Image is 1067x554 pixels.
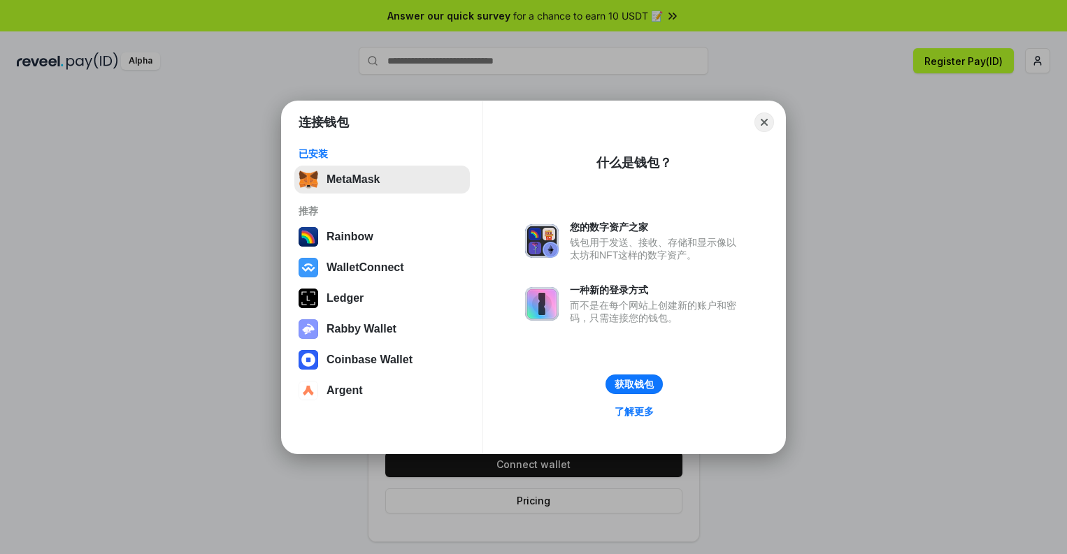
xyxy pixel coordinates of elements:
div: Rainbow [327,231,373,243]
button: Coinbase Wallet [294,346,470,374]
div: 推荐 [299,205,466,217]
img: svg+xml,%3Csvg%20xmlns%3D%22http%3A%2F%2Fwww.w3.org%2F2000%2Fsvg%22%20fill%3D%22none%22%20viewBox... [525,287,559,321]
img: svg+xml,%3Csvg%20fill%3D%22none%22%20height%3D%2233%22%20viewBox%3D%220%200%2035%2033%22%20width%... [299,170,318,189]
div: 了解更多 [615,405,654,418]
button: Close [754,112,774,132]
button: Rabby Wallet [294,315,470,343]
div: 而不是在每个网站上创建新的账户和密码，只需连接您的钱包。 [570,299,743,324]
img: svg+xml,%3Csvg%20width%3D%22120%22%20height%3D%22120%22%20viewBox%3D%220%200%20120%20120%22%20fil... [299,227,318,247]
a: 了解更多 [606,402,662,421]
img: svg+xml,%3Csvg%20width%3D%2228%22%20height%3D%2228%22%20viewBox%3D%220%200%2028%2028%22%20fill%3D... [299,258,318,277]
img: svg+xml,%3Csvg%20xmlns%3D%22http%3A%2F%2Fwww.w3.org%2F2000%2Fsvg%22%20fill%3D%22none%22%20viewBox... [525,224,559,258]
div: 钱包用于发送、接收、存储和显示像以太坊和NFT这样的数字资产。 [570,236,743,261]
button: WalletConnect [294,254,470,282]
div: MetaMask [327,173,380,186]
button: Ledger [294,284,470,312]
div: 一种新的登录方式 [570,284,743,296]
div: 什么是钱包？ [596,154,672,171]
div: Ledger [327,292,364,305]
button: Argent [294,377,470,404]
button: MetaMask [294,166,470,194]
img: svg+xml,%3Csvg%20xmlns%3D%22http%3A%2F%2Fwww.w3.org%2F2000%2Fsvg%22%20fill%3D%22none%22%20viewBox... [299,319,318,339]
div: 获取钱包 [615,378,654,391]
div: Argent [327,384,363,397]
div: WalletConnect [327,261,404,274]
img: svg+xml,%3Csvg%20width%3D%2228%22%20height%3D%2228%22%20viewBox%3D%220%200%2028%2028%22%20fill%3D... [299,350,318,370]
img: svg+xml,%3Csvg%20width%3D%2228%22%20height%3D%2228%22%20viewBox%3D%220%200%2028%2028%22%20fill%3D... [299,381,318,400]
img: svg+xml,%3Csvg%20xmlns%3D%22http%3A%2F%2Fwww.w3.org%2F2000%2Fsvg%22%20width%3D%2228%22%20height%3... [299,289,318,308]
div: Rabby Wallet [327,323,396,335]
div: 已安装 [299,147,466,160]
button: 获取钱包 [606,374,663,394]
h1: 连接钱包 [299,114,349,131]
button: Rainbow [294,223,470,251]
div: 您的数字资产之家 [570,221,743,233]
div: Coinbase Wallet [327,353,413,366]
